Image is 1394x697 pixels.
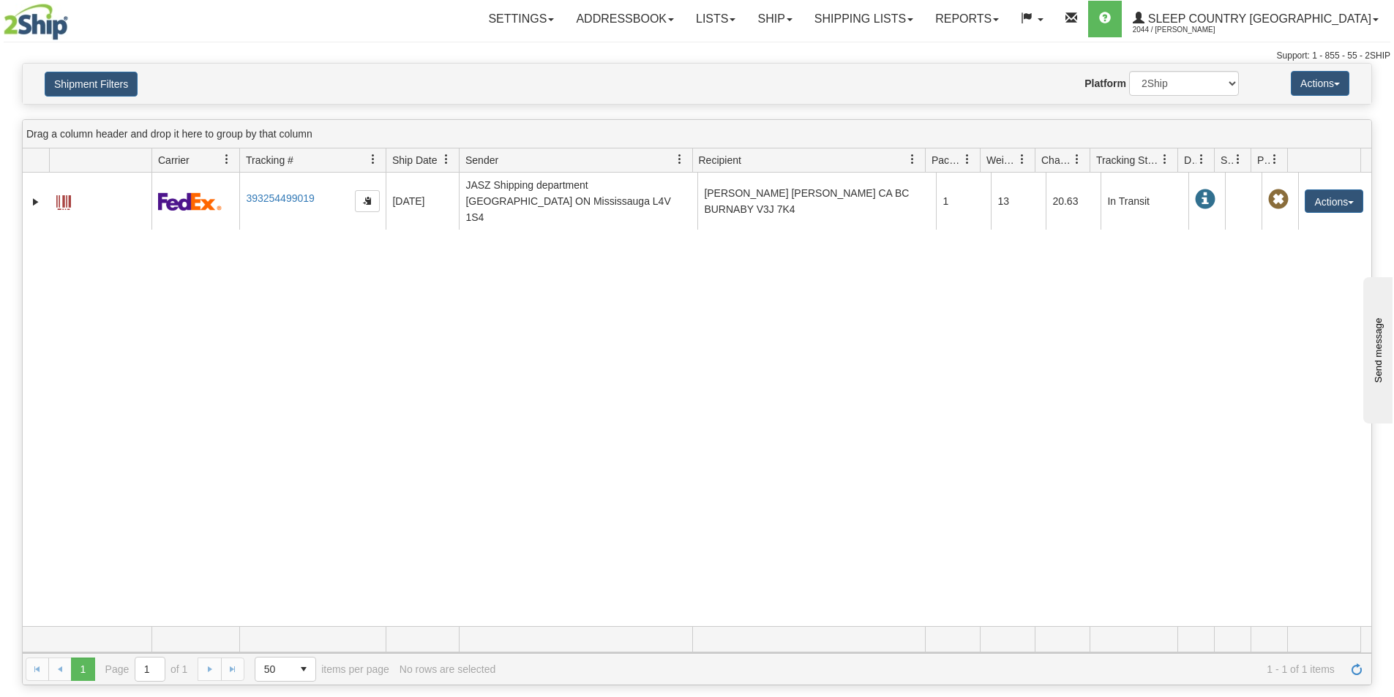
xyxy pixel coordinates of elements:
a: Weight filter column settings [1010,147,1035,172]
td: [DATE] [386,173,459,230]
div: No rows are selected [400,663,496,675]
td: 1 [936,173,991,230]
a: Reports [924,1,1010,37]
span: Ship Date [392,153,437,167]
a: Settings [477,1,565,37]
a: Carrier filter column settings [214,147,239,172]
a: Tracking # filter column settings [361,147,386,172]
a: Addressbook [565,1,685,37]
td: 20.63 [1046,173,1101,230]
span: 50 [264,662,283,677]
td: 13 [991,173,1046,230]
span: Pickup Status [1257,153,1270,167]
a: Recipient filter column settings [900,147,925,172]
td: [PERSON_NAME] [PERSON_NAME] CA BC BURNABY V3J 7K4 [697,173,936,230]
span: items per page [255,657,389,682]
a: Pickup Status filter column settings [1262,147,1287,172]
td: In Transit [1101,173,1188,230]
div: grid grouping header [23,120,1371,148]
a: Shipping lists [803,1,924,37]
div: Send message [11,12,135,23]
button: Copy to clipboard [355,190,380,212]
span: Page 1 [71,658,94,681]
span: Delivery Status [1184,153,1196,167]
span: Tracking # [246,153,293,167]
span: Carrier [158,153,190,167]
td: JASZ Shipping department [GEOGRAPHIC_DATA] ON Mississauga L4V 1S4 [459,173,697,230]
span: Packages [932,153,962,167]
span: Tracking Status [1096,153,1160,167]
span: Pickup Not Assigned [1268,189,1289,210]
button: Actions [1291,71,1349,96]
a: Delivery Status filter column settings [1189,147,1214,172]
img: logo2044.jpg [4,4,68,40]
button: Actions [1305,189,1363,213]
span: select [292,658,315,681]
span: Recipient [699,153,741,167]
a: Label [56,189,71,212]
a: Refresh [1345,658,1368,681]
img: 2 - FedEx Express® [158,192,222,211]
a: 393254499019 [246,192,314,204]
a: Lists [685,1,746,37]
a: Sleep Country [GEOGRAPHIC_DATA] 2044 / [PERSON_NAME] [1122,1,1390,37]
label: Platform [1084,76,1126,91]
iframe: chat widget [1360,274,1393,423]
a: Charge filter column settings [1065,147,1090,172]
a: Sender filter column settings [667,147,692,172]
span: In Transit [1195,189,1215,210]
span: Sender [465,153,498,167]
span: Page of 1 [105,657,188,682]
a: Shipment Issues filter column settings [1226,147,1251,172]
button: Shipment Filters [45,72,138,97]
span: 2044 / [PERSON_NAME] [1133,23,1243,37]
div: Support: 1 - 855 - 55 - 2SHIP [4,50,1390,62]
span: Weight [986,153,1017,167]
a: Tracking Status filter column settings [1153,147,1177,172]
span: Page sizes drop down [255,657,316,682]
span: Sleep Country [GEOGRAPHIC_DATA] [1144,12,1371,25]
a: Ship Date filter column settings [434,147,459,172]
span: Shipment Issues [1221,153,1233,167]
span: 1 - 1 of 1 items [506,663,1335,675]
span: Charge [1041,153,1072,167]
a: Ship [746,1,803,37]
input: Page 1 [135,658,165,681]
a: Packages filter column settings [955,147,980,172]
a: Expand [29,195,43,209]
